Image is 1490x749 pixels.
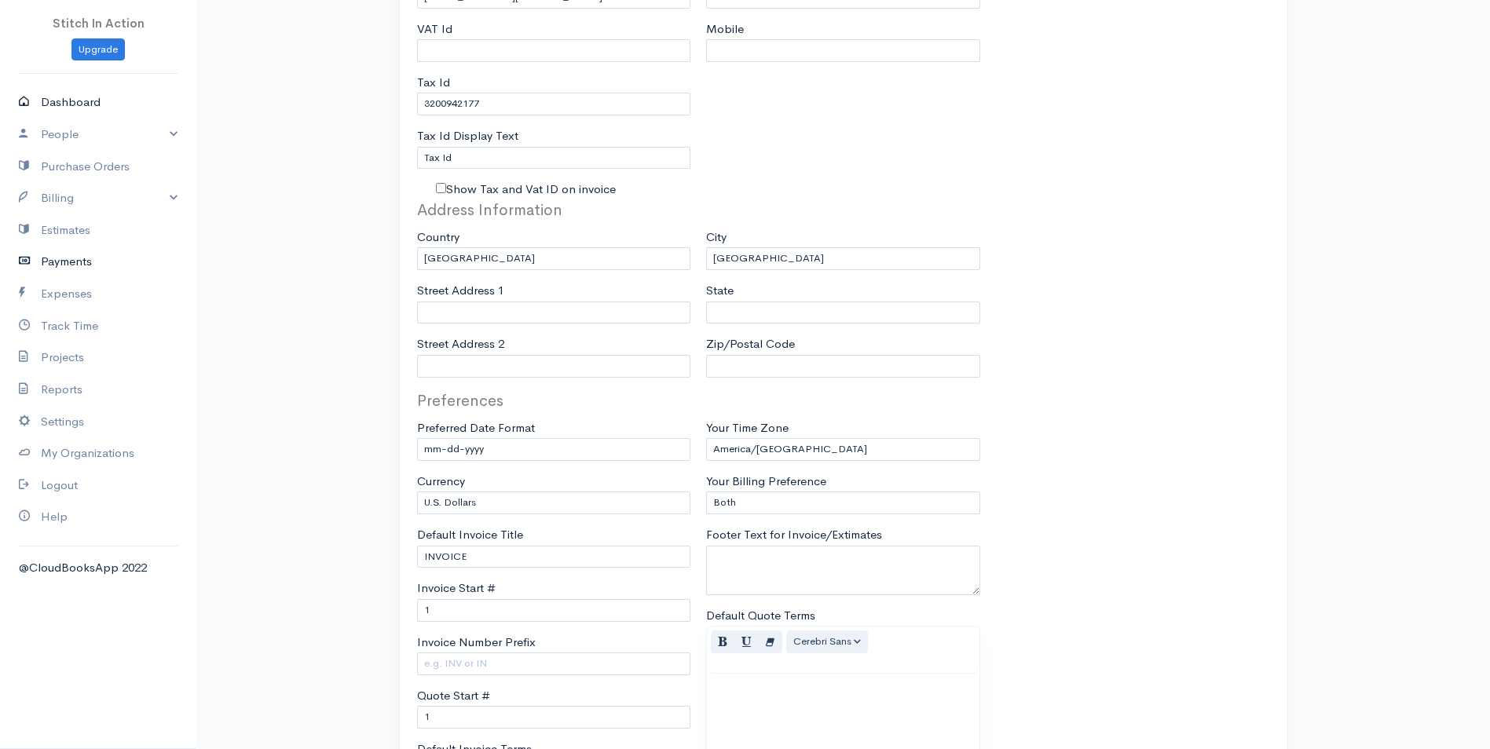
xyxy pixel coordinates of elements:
button: Underline (CTRL+U) [734,630,759,653]
legend: Address Information [417,199,691,222]
span: Cerebri Sans [793,634,851,648]
label: Footer Text for Invoice/Extimates [706,526,882,544]
label: Mobile [706,20,744,38]
span: Stitch In Action [53,16,145,31]
a: Upgrade [71,38,125,61]
label: Default Quote Terms [706,607,815,625]
label: Country [417,228,459,247]
legend: Preferences [417,389,691,413]
label: Preferred Date Format [417,419,535,437]
label: Show Tax and Vat ID on invoice [446,181,616,199]
label: VAT Id [417,20,452,38]
label: Street Address 1 [417,282,504,300]
label: Currency [417,473,465,491]
button: Font Family [786,630,868,653]
button: Remove Font Style (CTRL+\) [758,630,782,653]
label: Street Address 2 [417,335,504,353]
label: Zip/Postal Code [706,335,795,353]
div: @CloudBooksApp 2022 [19,559,178,577]
label: Invoice Number Prefix [417,634,536,652]
label: Invoice Start # [417,579,496,597]
input: e.g. INV or IN [417,652,691,675]
label: State [706,282,734,300]
label: Default Invoice Title [417,526,523,544]
button: Bold (CTRL+B) [711,630,735,653]
label: Quote Start # [417,687,490,705]
label: City [706,228,727,247]
label: Tax Id Display Text [417,127,518,145]
label: Your Billing Preference [706,473,826,491]
label: Your Time Zone [706,419,789,437]
label: Tax Id [417,74,450,92]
